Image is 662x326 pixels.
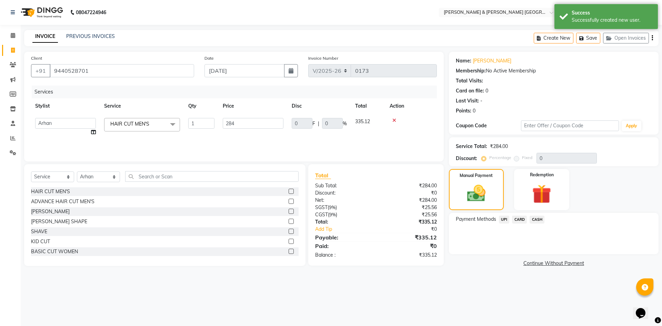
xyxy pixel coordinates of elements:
th: Service [100,98,184,114]
div: ₹284.00 [490,143,508,150]
th: Total [351,98,385,114]
div: ₹284.00 [376,182,442,189]
label: Date [204,55,214,61]
th: Price [219,98,288,114]
span: CGST [315,211,328,218]
div: ₹335.12 [376,218,442,226]
div: Success [572,9,653,17]
label: Client [31,55,42,61]
span: % [343,120,347,127]
div: Points: [456,107,471,115]
b: 08047224946 [76,3,106,22]
div: Membership: [456,67,486,75]
div: Balance : [310,251,376,259]
a: Add Tip [310,226,387,233]
span: 9% [329,212,336,217]
div: Successfully created new user. [572,17,653,24]
div: Net: [310,197,376,204]
div: Last Visit: [456,97,479,105]
span: Total [315,172,331,179]
span: CASH [530,216,544,224]
img: _gift.svg [526,182,557,206]
div: - [480,97,482,105]
a: Continue Without Payment [450,260,657,267]
input: Enter Offer / Coupon Code [521,120,619,131]
a: INVOICE [32,30,58,43]
button: Open Invoices [603,33,649,43]
label: Manual Payment [460,172,493,179]
div: Total: [310,218,376,226]
label: Fixed [522,155,532,161]
th: Disc [288,98,351,114]
img: logo [18,3,65,22]
div: Discount: [456,155,477,162]
img: _cash.svg [461,183,491,204]
div: KID CUT [31,238,50,245]
div: HAIR CUT MEN'S [31,188,70,195]
button: +91 [31,64,50,77]
span: 9% [329,205,335,210]
span: 335.12 [355,118,370,125]
div: [PERSON_NAME] SHAPE [31,218,87,225]
input: Search or Scan [125,171,299,182]
div: ₹335.12 [376,233,442,241]
th: Action [385,98,437,114]
iframe: chat widget [633,298,655,319]
span: SGST [315,204,328,210]
div: ( ) [310,204,376,211]
th: Stylist [31,98,100,114]
div: [PERSON_NAME] [31,208,70,215]
div: ₹25.56 [376,211,442,218]
th: Qty [184,98,219,114]
div: ( ) [310,211,376,218]
div: Discount: [310,189,376,197]
div: ₹25.56 [376,204,442,211]
input: Search by Name/Mobile/Email/Code [50,64,194,77]
span: Payment Methods [456,216,496,223]
div: ₹0 [387,226,442,233]
div: 0 [485,87,488,95]
div: ₹335.12 [376,251,442,259]
div: Coupon Code [456,122,521,129]
div: SHAVE [31,228,47,235]
div: Total Visits: [456,77,483,85]
div: Payable: [310,233,376,241]
div: Service Total: [456,143,487,150]
span: HAIR CUT MEN'S [110,121,149,127]
button: Apply [622,121,641,131]
div: Services [32,86,442,98]
span: CARD [512,216,527,224]
div: Paid: [310,242,376,250]
label: Invoice Number [308,55,338,61]
label: Redemption [530,172,554,178]
div: ₹284.00 [376,197,442,204]
div: Sub Total: [310,182,376,189]
a: [PERSON_NAME] [473,57,511,65]
div: ADVANCE HAIR CUT MEN'S [31,198,94,205]
span: UPI [499,216,510,224]
a: PREVIOUS INVOICES [66,33,115,39]
button: Create New [534,33,573,43]
div: Card on file: [456,87,484,95]
div: ₹0 [376,189,442,197]
div: No Active Membership [456,67,652,75]
a: x [149,121,152,127]
div: Name: [456,57,471,65]
span: F [312,120,315,127]
div: 0 [473,107,475,115]
span: | [318,120,319,127]
div: BASIC CUT WOMEN [31,248,78,255]
div: ₹0 [376,242,442,250]
label: Percentage [489,155,511,161]
button: Save [576,33,600,43]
